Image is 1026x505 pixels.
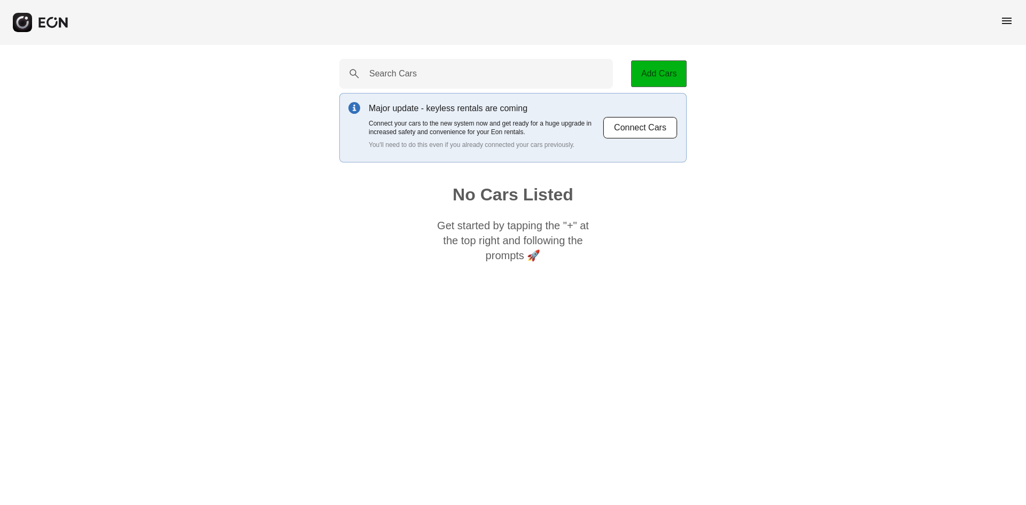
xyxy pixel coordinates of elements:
[631,60,687,87] button: Add Cars
[369,102,603,115] p: Major update - keyless rentals are coming
[433,218,593,263] p: Get started by tapping the "+" at the top right and following the prompts 🚀
[369,67,417,80] label: Search Cars
[453,188,573,201] h1: No Cars Listed
[603,116,678,139] button: Connect Cars
[369,119,603,136] p: Connect your cars to the new system now and get ready for a huge upgrade in increased safety and ...
[1000,14,1013,27] span: menu
[369,141,603,149] p: You'll need to do this even if you already connected your cars previously.
[348,102,360,114] img: info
